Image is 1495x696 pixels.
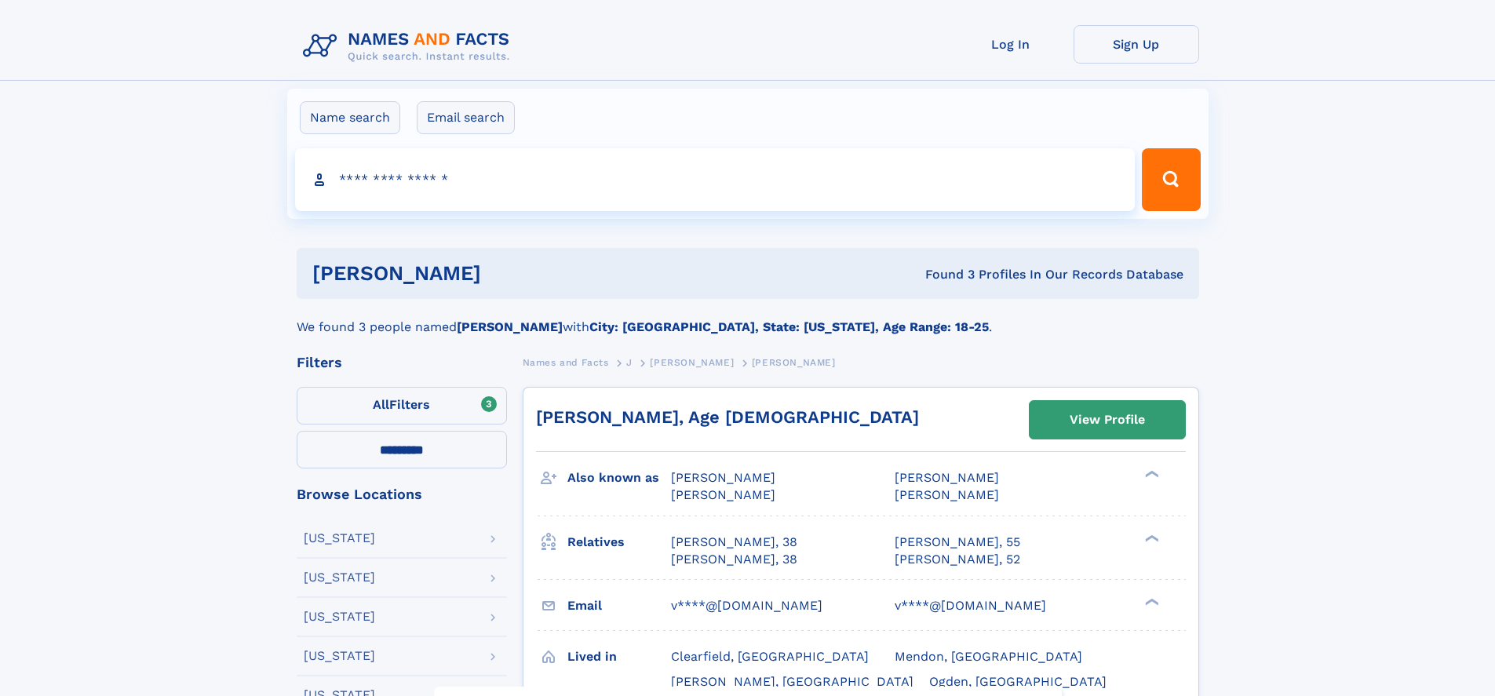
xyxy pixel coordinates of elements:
a: Sign Up [1074,25,1199,64]
b: City: [GEOGRAPHIC_DATA], State: [US_STATE], Age Range: 18-25 [589,319,989,334]
span: J [626,357,633,368]
a: [PERSON_NAME], 38 [671,534,797,551]
h3: Also known as [567,465,671,491]
span: [PERSON_NAME] [671,487,775,502]
span: Mendon, [GEOGRAPHIC_DATA] [895,649,1082,664]
div: Found 3 Profiles In Our Records Database [703,266,1183,283]
a: Names and Facts [523,352,609,372]
div: Filters [297,355,507,370]
span: All [373,397,389,412]
label: Filters [297,387,507,425]
b: [PERSON_NAME] [457,319,563,334]
img: Logo Names and Facts [297,25,523,67]
div: We found 3 people named with . [297,299,1199,337]
h1: [PERSON_NAME] [312,264,703,283]
label: Email search [417,101,515,134]
div: [US_STATE] [304,650,375,662]
div: [US_STATE] [304,532,375,545]
span: Clearfield, [GEOGRAPHIC_DATA] [671,649,869,664]
a: [PERSON_NAME], 52 [895,551,1020,568]
h3: Relatives [567,529,671,556]
span: Ogden, [GEOGRAPHIC_DATA] [929,674,1107,689]
span: [PERSON_NAME] [671,470,775,485]
a: [PERSON_NAME], Age [DEMOGRAPHIC_DATA] [536,407,919,427]
span: [PERSON_NAME] [895,487,999,502]
a: [PERSON_NAME] [650,352,734,372]
div: ❯ [1141,469,1160,479]
span: [PERSON_NAME] [895,470,999,485]
button: Search Button [1142,148,1200,211]
div: [US_STATE] [304,610,375,623]
a: J [626,352,633,372]
span: [PERSON_NAME], [GEOGRAPHIC_DATA] [671,674,913,689]
a: Log In [948,25,1074,64]
span: [PERSON_NAME] [650,357,734,368]
div: Browse Locations [297,487,507,501]
div: ❯ [1141,533,1160,543]
div: View Profile [1070,402,1145,438]
a: [PERSON_NAME], 38 [671,551,797,568]
h3: Email [567,592,671,619]
div: [US_STATE] [304,571,375,584]
label: Name search [300,101,400,134]
a: [PERSON_NAME], 55 [895,534,1020,551]
span: [PERSON_NAME] [752,357,836,368]
div: ❯ [1141,596,1160,607]
h3: Lived in [567,643,671,670]
a: View Profile [1030,401,1185,439]
input: search input [295,148,1136,211]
